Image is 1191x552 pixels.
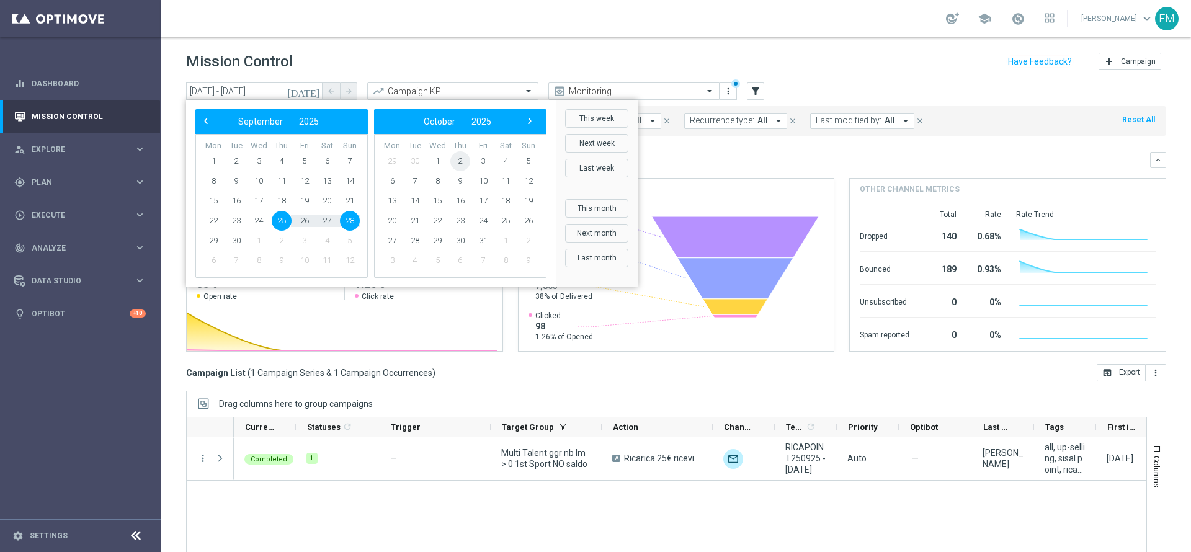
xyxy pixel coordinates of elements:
span: 11 [317,251,337,270]
span: 10 [473,171,493,191]
i: keyboard_arrow_right [134,242,146,254]
a: Dashboard [32,67,146,100]
span: RICAPOINT250925 - 2025-09-25 [785,442,826,475]
div: +10 [130,309,146,318]
span: 2 [450,151,470,171]
span: 26 [295,211,314,231]
span: 12 [295,171,314,191]
span: 31 [473,231,493,251]
span: 28 [405,231,425,251]
span: 6 [203,251,223,270]
span: 5 [519,151,538,171]
span: Tags [1045,422,1064,432]
i: preview [553,85,566,97]
span: Last modified by: [816,115,881,126]
div: 140 [924,225,957,245]
i: close [662,117,671,125]
span: 4 [405,251,425,270]
span: 5 [295,151,314,171]
span: 3 [295,231,314,251]
button: track_changes Analyze keyboard_arrow_right [14,243,146,253]
i: track_changes [14,243,25,254]
div: 0% [971,324,1001,344]
button: Last month [565,249,628,267]
span: 23 [226,211,246,231]
div: Rate Trend [1016,210,1156,220]
span: 14 [340,171,360,191]
span: 30 [450,231,470,251]
span: 17 [249,191,269,211]
th: weekday [293,141,316,151]
span: Auto [847,453,867,463]
span: First in Range [1107,422,1137,432]
span: 2 [272,231,292,251]
span: 1.26% of Opened [535,332,593,342]
span: ‹ [198,113,214,129]
div: equalizer Dashboard [14,79,146,89]
div: Total [924,210,957,220]
button: more_vert [1146,364,1166,381]
span: 1 [203,151,223,171]
span: 98 [535,321,593,332]
span: 16 [450,191,470,211]
span: › [522,113,538,129]
i: arrow_back [327,87,336,96]
span: 38% of Delivered [535,292,592,301]
button: This week [565,109,628,128]
span: 12 [340,251,360,270]
div: Paolo Martiradonna [983,447,1024,470]
div: play_circle_outline Execute keyboard_arrow_right [14,210,146,220]
th: weekday [426,141,449,151]
div: Mission Control [14,100,146,133]
span: 30 [405,151,425,171]
button: 2025 [463,114,499,130]
img: Optimail [723,449,743,469]
i: refresh [342,422,352,432]
div: 0% [971,291,1001,311]
i: gps_fixed [14,177,25,188]
span: 28 [340,211,360,231]
bs-datepicker-navigation-view: ​ ​ ​ [198,114,359,130]
button: add Campaign [1099,53,1161,70]
span: Calculate column [804,420,816,434]
span: 24 [473,211,493,231]
span: 8 [203,171,223,191]
i: keyboard_arrow_right [134,275,146,287]
span: 3 [249,151,269,171]
span: Drag columns here to group campaigns [219,399,373,409]
span: 5 [427,251,447,270]
span: 4 [317,231,337,251]
bs-datepicker-navigation-view: ​ ​ ​ [377,114,537,130]
button: arrow_forward [340,82,357,100]
button: arrow_back [323,82,340,100]
i: keyboard_arrow_right [134,176,146,188]
colored-tag: Completed [244,453,293,465]
span: 1 Campaign Series & 1 Campaign Occurrences [251,367,432,378]
span: Data Studio [32,277,134,285]
span: 10 [249,171,269,191]
span: 29 [203,231,223,251]
i: settings [12,530,24,541]
div: FM [1155,7,1179,30]
h1: Mission Control [186,53,293,71]
button: close [661,114,672,128]
i: more_vert [723,86,733,96]
span: 6 [382,171,402,191]
button: Next month [565,224,628,243]
i: keyboard_arrow_right [134,143,146,155]
span: 20 [317,191,337,211]
span: Current Status [245,422,275,432]
div: Data Studio keyboard_arrow_right [14,276,146,286]
span: 9 [519,251,538,270]
div: Row Groups [219,399,373,409]
i: open_in_browser [1102,368,1112,378]
span: 9 [450,171,470,191]
span: 11 [496,171,515,191]
i: refresh [806,422,816,432]
span: 24 [249,211,269,231]
i: keyboard_arrow_down [1154,156,1162,164]
div: Press SPACE to select this row. [187,437,234,481]
span: 13 [317,171,337,191]
span: Click rate [362,292,394,301]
